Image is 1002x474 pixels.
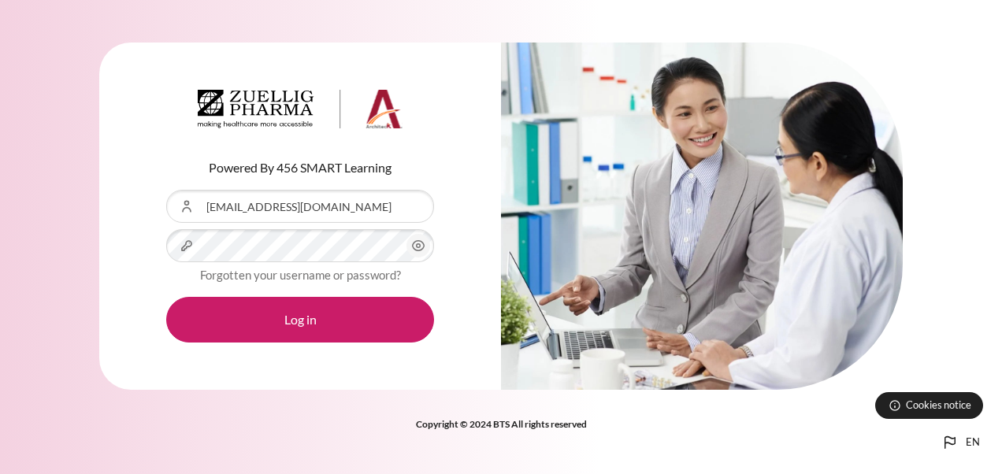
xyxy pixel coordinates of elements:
[906,398,971,413] span: Cookies notice
[166,297,434,343] button: Log in
[416,418,587,430] strong: Copyright © 2024 BTS All rights reserved
[934,427,986,458] button: Languages
[166,190,434,223] input: Username or Email Address
[198,90,403,129] img: Architeck
[200,268,401,282] a: Forgotten your username or password?
[966,435,980,450] span: en
[166,158,434,177] p: Powered By 456 SMART Learning
[875,392,983,419] button: Cookies notice
[198,90,403,135] a: Architeck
